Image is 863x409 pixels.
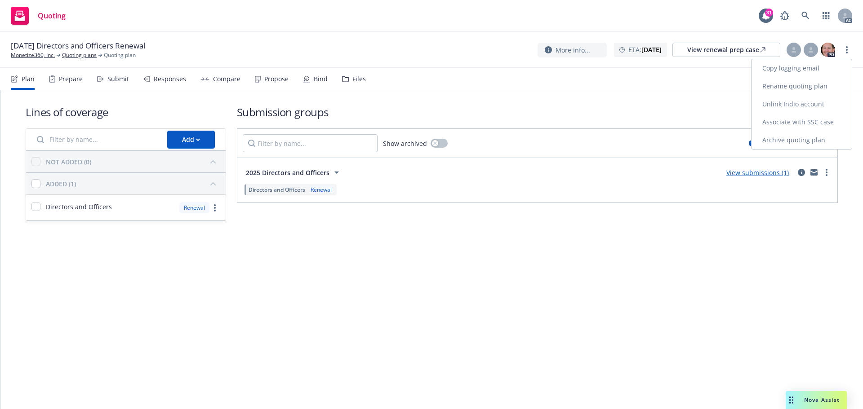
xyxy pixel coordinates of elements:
a: Copy logging email [752,59,852,77]
a: View renewal prep case [672,43,780,57]
span: Nova Assist [804,396,840,404]
a: circleInformation [796,167,807,178]
h1: Submission groups [237,105,838,119]
div: Renewal [179,202,209,213]
span: Quoting [38,12,66,19]
div: Compare [213,75,240,83]
a: more [209,202,220,213]
a: more [841,44,852,55]
span: Show archived [383,139,427,148]
button: Add [167,131,215,149]
img: photo [821,43,835,57]
div: Files [352,75,366,83]
span: 2025 Directors and Officers [246,168,329,177]
a: mail [809,167,819,178]
div: Prepare [59,75,83,83]
span: Quoting plan [104,51,136,59]
div: Plan [22,75,35,83]
span: [DATE] Directors and Officers Renewal [11,40,145,51]
div: Bind [314,75,328,83]
a: Switch app [817,7,835,25]
span: ETA : [628,45,662,54]
button: ADDED (1) [46,176,220,191]
a: Rename quoting plan [752,77,852,95]
input: Filter by name... [243,134,378,152]
a: Search [796,7,814,25]
a: Quoting plans [62,51,97,59]
a: Associate with SSC case [752,113,852,131]
button: 2025 Directors and Officers [243,163,345,181]
input: Filter by name... [31,131,162,149]
a: Quoting [7,3,69,28]
a: Monetize360, Inc. [11,51,55,59]
button: Nova Assist [786,391,847,409]
div: Propose [264,75,289,83]
div: Submit [107,75,129,83]
a: more [821,167,832,178]
div: ADDED (1) [46,179,76,189]
h1: Lines of coverage [26,105,226,119]
div: View renewal prep case [687,43,765,57]
a: View submissions (1) [726,168,789,177]
span: More info... [556,45,590,55]
strong: [DATE] [641,45,662,54]
div: Responses [154,75,186,83]
button: More info... [538,43,607,57]
a: Unlink Indio account [752,95,852,113]
span: Directors and Officers [46,202,112,211]
div: Add [182,131,200,148]
div: NOT ADDED (0) [46,157,91,167]
div: Drag to move [786,391,797,409]
div: Limits added [749,139,790,147]
a: Report a Bug [776,7,794,25]
a: Archive quoting plan [752,131,852,149]
button: NOT ADDED (0) [46,154,220,169]
div: 31 [765,9,773,17]
span: Directors and Officers [249,186,305,194]
div: Renewal [309,186,334,194]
